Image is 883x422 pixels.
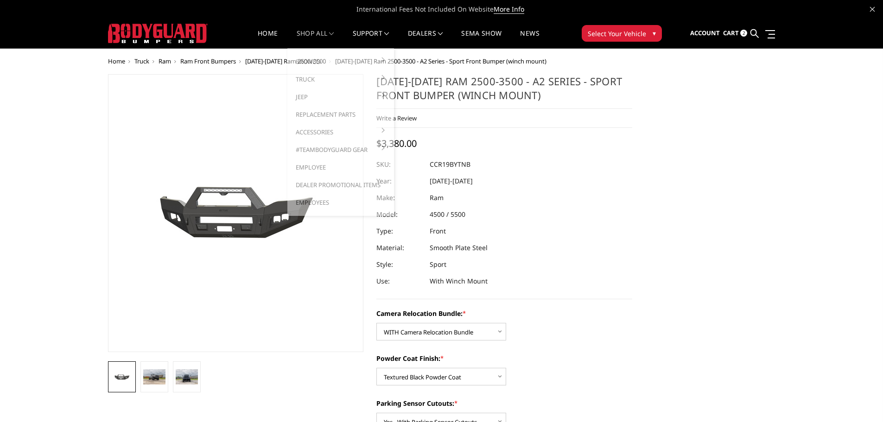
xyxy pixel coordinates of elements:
a: Dealers [408,30,443,48]
a: #TeamBodyguard Gear [291,141,390,158]
a: Accessories [291,123,390,141]
dd: With Winch Mount [430,273,488,290]
a: shop all [297,30,334,48]
a: [DATE]-[DATE] Ram 2500/3500 [245,57,326,65]
dd: Sport [430,256,446,273]
a: Home [108,57,125,65]
a: Dealer Promotional Items [291,176,390,194]
a: Truck [134,57,149,65]
dt: Material: [376,239,423,256]
img: 2019-2025 Ram 2500-3500 - A2 Series - Sport Front Bumper (winch mount) [111,372,133,382]
label: Camera Relocation Bundle: [376,309,632,318]
a: Support [353,30,389,48]
dd: Smooth Plate Steel [430,239,488,256]
iframe: Chat Widget [837,378,883,422]
dt: Style: [376,256,423,273]
a: Employees [291,194,390,211]
a: Home [258,30,278,48]
span: Account [690,29,720,37]
label: Parking Sensor Cutouts: [376,398,632,408]
dd: [DATE]-[DATE] [430,173,473,189]
label: Powder Coat Finish: [376,353,632,363]
a: Bronco [291,53,390,70]
span: Cart [723,29,739,37]
a: Account [690,21,720,46]
a: SEMA Show [461,30,502,48]
dt: Make: [376,189,423,206]
dt: Use: [376,273,423,290]
h1: [DATE]-[DATE] Ram 2500-3500 - A2 Series - Sport Front Bumper (winch mount) [376,74,632,109]
a: 2019-2025 Ram 2500-3500 - A2 Series - Sport Front Bumper (winch mount) [108,74,364,352]
a: More Info [494,5,524,14]
a: News [520,30,539,48]
a: Jeep [291,88,390,106]
dd: Ram [430,189,444,206]
a: Write a Review [376,114,417,122]
img: 2019-2025 Ram 2500-3500 - A2 Series - Sport Front Bumper (winch mount) [176,369,198,384]
button: Select Your Vehicle [582,25,662,42]
span: Select Your Vehicle [588,29,646,38]
a: Truck [291,70,390,88]
a: Ram Front Bumpers [180,57,236,65]
dd: CCR19BYTNB [430,156,470,173]
dd: 4500 / 5500 [430,206,465,223]
img: 2019-2025 Ram 2500-3500 - A2 Series - Sport Front Bumper (winch mount) [143,369,165,384]
a: Replacement Parts [291,106,390,123]
dd: Front [430,223,446,239]
span: $3,380.00 [376,137,417,150]
dt: Type: [376,223,423,239]
a: Cart 2 [723,21,747,46]
dt: Year: [376,173,423,189]
span: 2 [740,30,747,37]
span: ▾ [653,28,656,38]
dt: SKU: [376,156,423,173]
a: Ram [159,57,171,65]
img: BODYGUARD BUMPERS [108,24,208,43]
dt: Model: [376,206,423,223]
span: [DATE]-[DATE] Ram 2500-3500 - A2 Series - Sport Front Bumper (winch mount) [335,57,546,65]
a: Employee [291,158,390,176]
